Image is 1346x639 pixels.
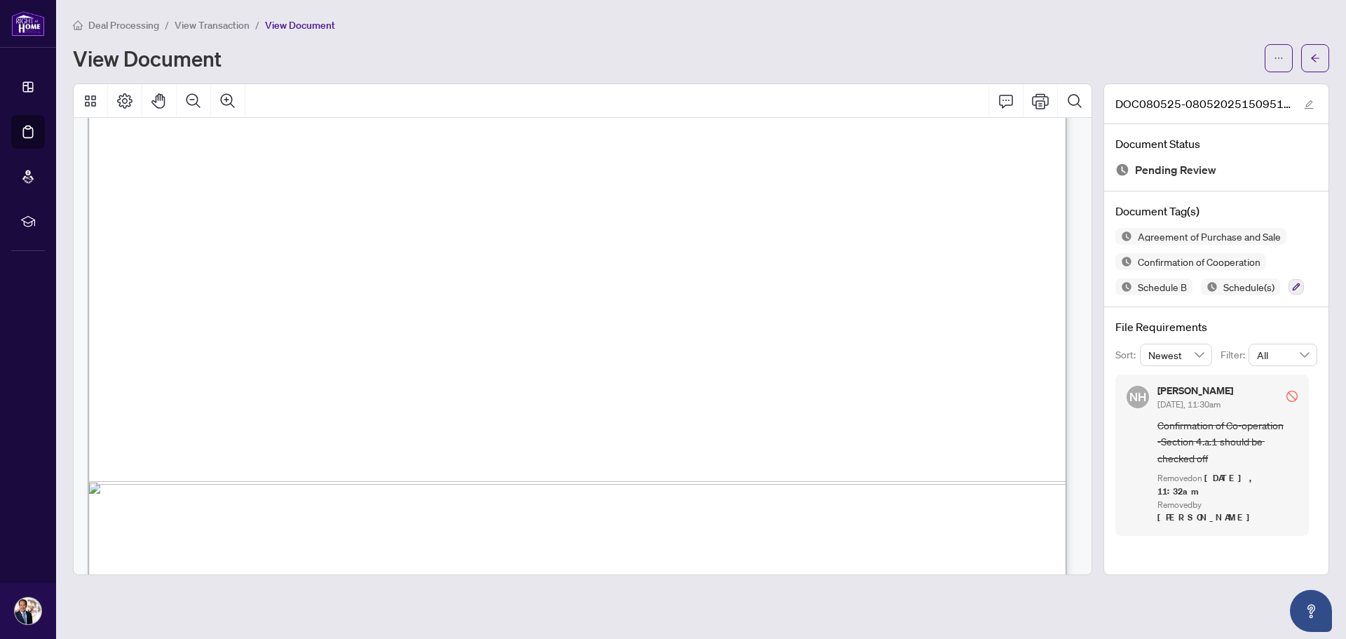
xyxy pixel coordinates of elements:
[1257,344,1309,365] span: All
[1115,228,1132,245] img: Status Icon
[1148,344,1204,365] span: Newest
[1135,161,1216,180] span: Pending Review
[1132,282,1192,292] span: Schedule B
[1157,386,1233,396] h5: [PERSON_NAME]
[1115,163,1129,177] img: Document Status
[1157,399,1221,410] span: [DATE], 11:30am
[255,17,259,33] li: /
[1290,590,1332,632] button: Open asap
[73,47,222,69] h1: View Document
[165,17,169,33] li: /
[1115,318,1317,335] h4: File Requirements
[1304,100,1314,109] span: edit
[1157,511,1258,523] span: [PERSON_NAME]
[1132,231,1286,241] span: Agreement of Purchase and Sale
[1115,95,1291,112] span: DOC080525-08052025150951.pdf
[1157,472,1257,497] span: [DATE], 11:32am
[1201,278,1218,295] img: Status Icon
[175,19,250,32] span: View Transaction
[88,19,159,32] span: Deal Processing
[1115,347,1140,363] p: Sort:
[265,19,335,32] span: View Document
[1274,53,1284,63] span: ellipsis
[73,20,83,30] span: home
[1157,417,1298,466] span: Confirmation of Co-operation -Section 4.a.1 should be checked off
[1157,499,1298,525] div: Removed by
[1132,257,1266,267] span: Confirmation of Cooperation
[1286,391,1298,402] span: stop
[1129,388,1146,406] span: NH
[15,598,41,624] img: Profile Icon
[1115,135,1317,152] h4: Document Status
[1221,347,1249,363] p: Filter:
[1310,53,1320,63] span: arrow-left
[1115,278,1132,295] img: Status Icon
[1115,253,1132,270] img: Status Icon
[1115,203,1317,220] h4: Document Tag(s)
[1157,472,1298,499] div: Removed on
[1218,282,1280,292] span: Schedule(s)
[11,11,45,36] img: logo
